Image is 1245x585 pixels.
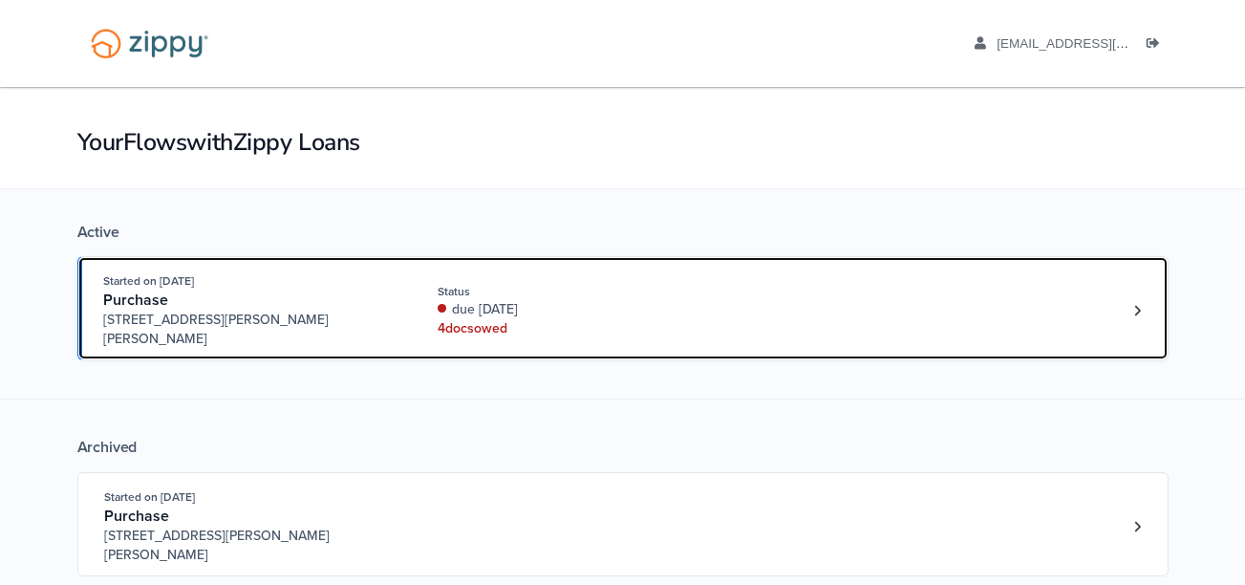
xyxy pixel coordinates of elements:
div: due [DATE] [438,300,693,319]
span: Purchase [103,291,168,310]
a: Loan number 3844698 [1124,512,1152,541]
div: Status [438,283,693,300]
span: [STREET_ADDRESS][PERSON_NAME][PERSON_NAME] [103,311,395,349]
a: Open loan 3844698 [77,472,1169,576]
div: 4 doc s owed [438,319,693,338]
span: Started on [DATE] [103,274,194,288]
span: Purchase [104,507,169,526]
div: Active [77,223,1169,242]
h1: Your Flows with Zippy Loans [77,126,1169,159]
a: Log out [1147,36,1168,55]
span: Started on [DATE] [104,490,195,504]
a: edit profile [975,36,1216,55]
div: Archived [77,438,1169,457]
span: [STREET_ADDRESS][PERSON_NAME][PERSON_NAME] [104,527,396,565]
a: Open loan 4201219 [77,256,1169,360]
a: Loan number 4201219 [1124,296,1152,325]
span: andcook84@outlook.com [997,36,1215,51]
img: Logo [78,19,221,68]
